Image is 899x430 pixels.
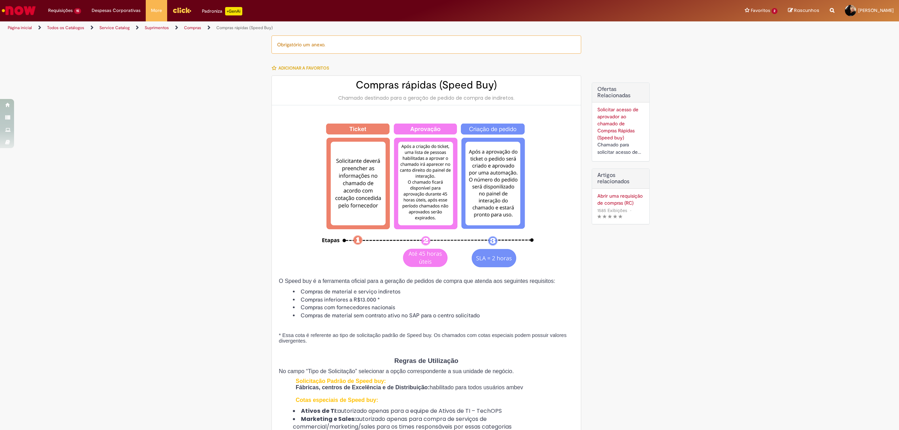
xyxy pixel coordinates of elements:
span: No campo “Tipo de Solicitação” selecionar a opção correspondente a sua unidade de negócio. [279,368,514,374]
span: Despesas Corporativas [92,7,140,14]
a: Rascunhos [788,7,819,14]
h2: Ofertas Relacionadas [597,86,644,99]
span: Cotas especiais de Speed buy: [296,397,378,403]
p: +GenAi [225,7,242,15]
a: Suprimentos [145,25,169,31]
div: Padroniza [202,7,242,15]
strong: de TI: [322,407,337,415]
span: O Speed buy é a ferramenta oficial para a geração de pedidos de compra que atenda aos seguintes r... [279,278,555,284]
span: * Essa cota é referente ao tipo de solicitação padrão de Speed buy. Os chamados com cotas especia... [279,332,566,344]
a: Compras rápidas (Speed Buy) [216,25,273,31]
span: Favoritos [751,7,770,14]
span: Requisições [48,7,73,14]
span: More [151,7,162,14]
li: Compras inferiores a R$13.000 * [293,296,574,304]
span: Fábricas, centros de Excelência e de Distribuição: [296,384,429,390]
img: ServiceNow [1,4,37,18]
span: • [629,206,633,215]
div: Obrigatório um anexo. [271,35,581,54]
img: click_logo_yellow_360x200.png [172,5,191,15]
span: Regras de Utilização [394,357,458,364]
span: 15 [74,8,81,14]
li: Compras de material e serviço indiretos [293,288,574,296]
h2: Compras rápidas (Speed Buy) [279,79,574,91]
li: Compras com fornecedores nacionais [293,304,574,312]
div: Ofertas Relacionadas [592,82,650,161]
span: autorizado apenas para a equipe de Ativos de TI – TechOPS [320,407,502,415]
span: Solicitação Padrão de Speed buy: [296,378,386,384]
a: Compras [184,25,201,31]
h3: Artigos relacionados [597,172,644,185]
span: Rascunhos [794,7,819,14]
a: Service Catalog [99,25,130,31]
li: Compras de material sem contrato ativo no SAP para o centro solicitado [293,312,574,320]
span: 2 [772,8,777,14]
strong: Marketing e Sales: [301,415,356,423]
a: Página inicial [8,25,32,31]
div: Chamado para solicitar acesso de aprovador ao ticket de Speed buy [597,141,644,156]
ul: Trilhas de página [5,21,594,34]
a: Solicitar acesso de aprovador ao chamado de Compras Rápidas (Speed buy) [597,106,638,141]
strong: Ativos [301,407,320,415]
button: Adicionar a Favoritos [271,61,333,75]
a: Abrir uma requisição de compras (RC) [597,192,644,206]
span: 1585 Exibições [597,207,627,213]
div: Chamado destinado para a geração de pedido de compra de indiretos. [279,94,574,101]
span: [PERSON_NAME] [858,7,894,13]
span: Adicionar a Favoritos [278,65,329,71]
span: habilitado para todos usuários ambev [429,384,523,390]
a: Todos os Catálogos [47,25,84,31]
